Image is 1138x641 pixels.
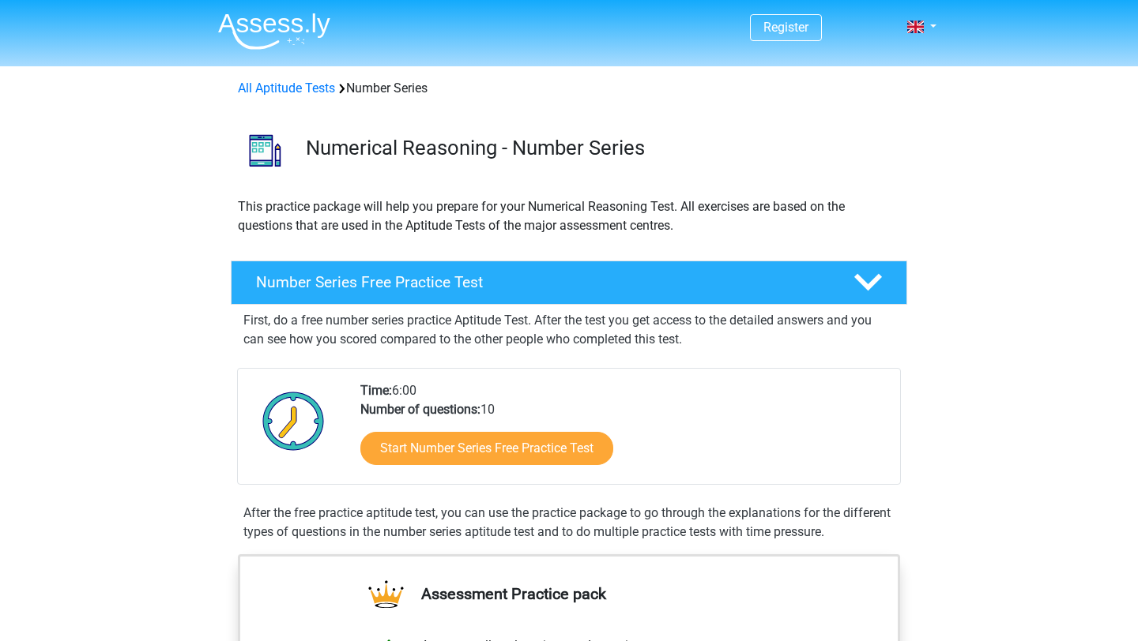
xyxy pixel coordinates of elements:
[763,20,808,35] a: Register
[218,13,330,50] img: Assessly
[349,381,899,484] div: 6:00 10
[238,81,335,96] a: All Aptitude Tests
[360,402,480,417] b: Number of questions:
[243,311,895,349] p: First, do a free number series practice Aptitude Test. After the test you get access to the detai...
[238,197,900,235] p: This practice package will help you prepare for your Numerical Reasoning Test. All exercises are ...
[232,117,299,184] img: number series
[360,383,392,398] b: Time:
[254,381,333,460] img: Clock
[360,432,613,465] a: Start Number Series Free Practice Test
[224,261,914,305] a: Number Series Free Practice Test
[256,273,828,291] h4: Number Series Free Practice Test
[237,504,901,542] div: After the free practice aptitude test, you can use the practice package to go through the explana...
[232,79,906,98] div: Number Series
[306,136,895,160] h3: Numerical Reasoning - Number Series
